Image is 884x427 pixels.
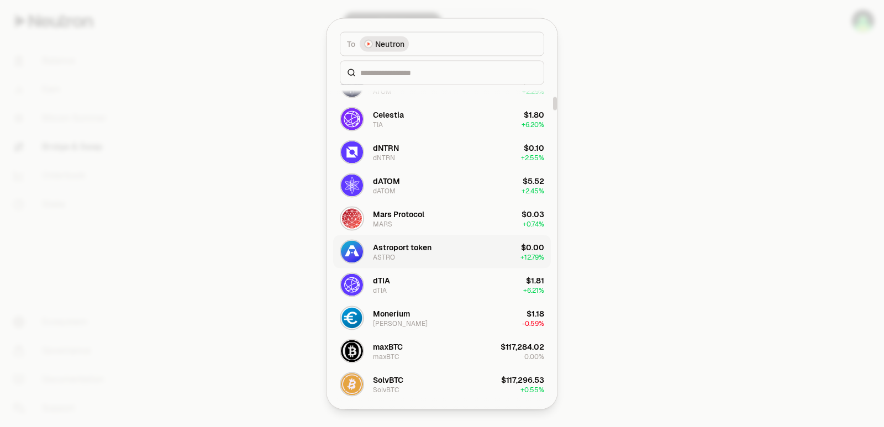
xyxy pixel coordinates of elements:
[341,174,363,196] img: dATOM Logo
[522,87,544,96] span: + 2.29%
[373,208,424,219] div: Mars Protocol
[333,235,551,268] button: ASTRO LogoAstroport tokenASTRO$0.00+12.79%
[333,202,551,235] button: MARS LogoMars ProtocolMARS$0.03+0.74%
[347,38,355,49] span: To
[340,31,544,56] button: ToNeutron LogoNeutron
[375,38,404,49] span: Neutron
[523,286,544,294] span: + 6.21%
[333,367,551,400] button: SolvBTC LogoSolvBTCSolvBTC$117,296.53+0.55%
[341,141,363,163] img: dNTRN Logo
[341,207,363,229] img: MARS Logo
[373,153,395,162] div: dNTRN
[501,407,544,418] div: $117,296.53
[522,319,544,328] span: -0.59%
[524,352,544,361] span: 0.00%
[524,142,544,153] div: $0.10
[373,87,392,96] div: ATOM
[524,109,544,120] div: $1.80
[373,385,399,394] div: SolvBTC
[501,341,544,352] div: $117,284.02
[373,275,390,286] div: dTIA
[373,241,432,252] div: Astroport token
[520,252,544,261] span: + 12.79%
[365,40,372,47] img: Neutron Logo
[333,102,551,135] button: TIA LogoCelestiaTIA$1.80+6.20%
[373,319,428,328] div: [PERSON_NAME]
[333,135,551,168] button: dNTRN LogodNTRNdNTRN$0.10+2.55%
[341,340,363,362] img: maxBTC Logo
[522,186,544,195] span: + 2.45%
[341,108,363,130] img: TIA Logo
[523,175,544,186] div: $5.52
[373,374,403,385] div: SolvBTC
[373,352,399,361] div: maxBTC
[501,374,544,385] div: $117,296.53
[373,175,400,186] div: dATOM
[373,252,395,261] div: ASTRO
[341,373,363,395] img: SolvBTC Logo
[341,75,363,97] img: ATOM Logo
[373,219,392,228] div: MARS
[526,275,544,286] div: $1.81
[521,153,544,162] span: + 2.55%
[520,385,544,394] span: + 0.55%
[333,168,551,202] button: dATOM LogodATOMdATOM$5.52+2.45%
[527,308,544,319] div: $1.18
[333,268,551,301] button: dTIA LogodTIAdTIA$1.81+6.21%
[373,186,396,195] div: dATOM
[373,341,403,352] div: maxBTC
[522,120,544,129] span: + 6.20%
[341,307,363,329] img: EURe Logo
[341,240,363,262] img: ASTRO Logo
[333,301,551,334] button: EURe LogoMonerium[PERSON_NAME]$1.18-0.59%
[521,241,544,252] div: $0.00
[523,219,544,228] span: + 0.74%
[373,407,392,418] div: eBTC
[341,273,363,296] img: dTIA Logo
[373,120,383,129] div: TIA
[522,208,544,219] div: $0.03
[333,69,551,102] button: ATOM LogoCosmos Hub AtomATOM$4.60+2.29%
[373,109,404,120] div: Celestia
[373,286,387,294] div: dTIA
[373,308,410,319] div: Monerium
[333,334,551,367] button: maxBTC LogomaxBTCmaxBTC$117,284.020.00%
[373,142,399,153] div: dNTRN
